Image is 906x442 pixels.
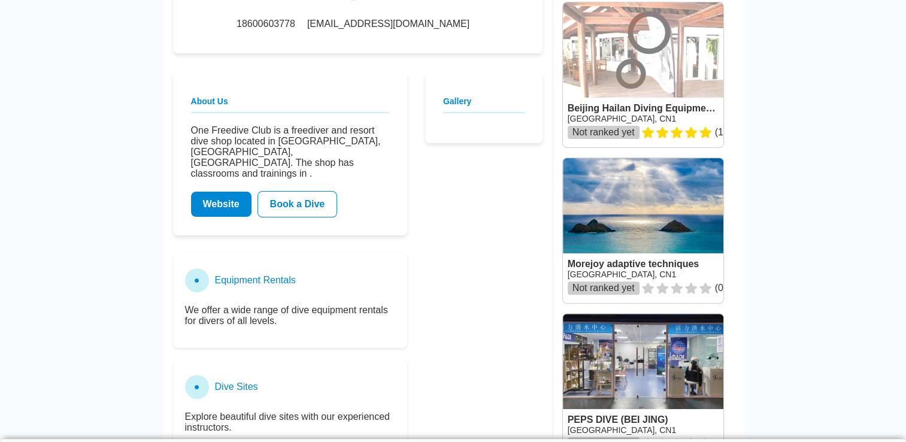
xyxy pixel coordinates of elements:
[185,411,395,433] p: Explore beautiful dive sites with our experienced instructors.
[215,275,296,286] h3: Equipment Rentals
[237,19,295,29] span: 18600603778
[443,96,525,113] h2: Gallery
[185,305,395,326] p: We offer a wide range of dive equipment rentals for divers of all levels.
[191,192,252,217] a: Website
[185,375,209,399] div: ●
[185,268,209,292] div: ●
[191,96,389,113] h2: About Us
[257,191,338,217] a: Book a Dive
[215,382,258,392] h3: Dive Sites
[307,19,469,29] span: [EMAIL_ADDRESS][DOMAIN_NAME]
[191,125,389,179] p: One Freedive Club is a freediver and resort dive shop located in [GEOGRAPHIC_DATA], [GEOGRAPHIC_D...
